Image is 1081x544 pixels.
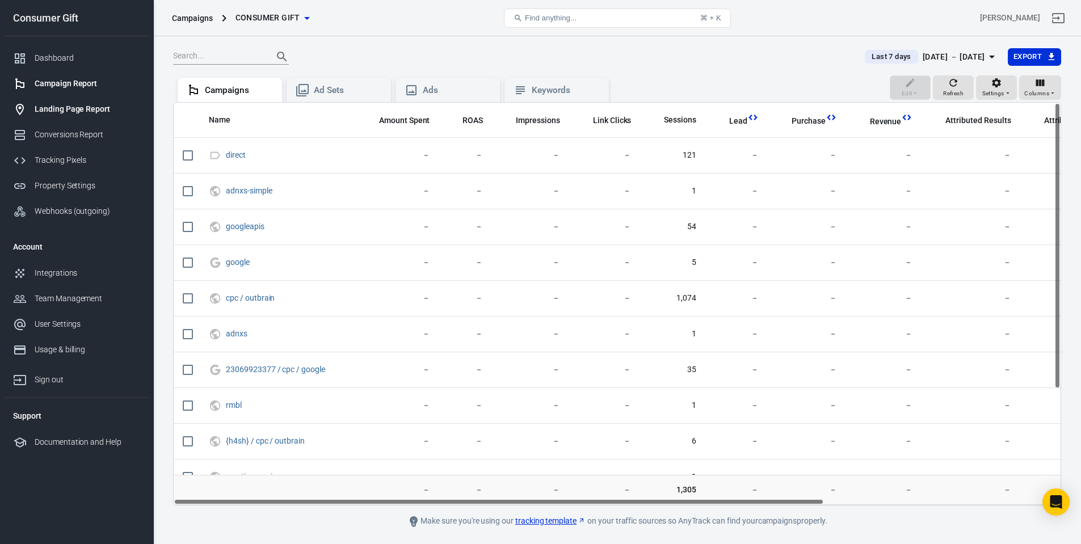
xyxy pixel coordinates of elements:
[364,221,430,233] span: －
[714,436,759,447] span: －
[226,186,272,195] a: adnxs-simple
[4,173,149,199] a: Property Settings
[931,221,1011,233] span: －
[209,470,221,484] svg: UTM & Web Traffic
[931,364,1011,376] span: －
[578,293,632,304] span: －
[501,364,560,376] span: －
[35,293,140,305] div: Team Management
[855,115,902,128] span: Total revenue calculated by AnyTrack.
[515,515,586,527] a: tracking template
[364,364,430,376] span: －
[4,96,149,122] a: Landing Page Report
[314,85,382,96] div: Ad Sets
[504,9,731,28] button: Find anything...⌘ + K
[501,484,560,495] span: －
[976,75,1017,100] button: Settings
[35,52,140,64] div: Dashboard
[923,50,985,64] div: [DATE] － [DATE]
[714,150,759,161] span: －
[777,221,837,233] span: －
[1024,88,1049,99] span: Columns
[931,150,1011,161] span: －
[172,12,213,24] div: Campaigns
[4,260,149,286] a: Integrations
[4,147,149,173] a: Tracking Pixels
[226,401,243,409] span: rmbl
[209,220,221,234] svg: UTM & Web Traffic
[226,222,266,230] span: googleapis
[980,12,1040,24] div: Account id: juSFbWAb
[931,257,1011,268] span: －
[364,113,430,127] span: The estimated total amount of money you've spent on your campaign, ad set or ad during its schedule.
[578,471,632,483] span: －
[226,473,296,480] span: creative-preview-an
[777,328,837,340] span: －
[35,267,140,279] div: Integrations
[931,400,1011,411] span: －
[931,185,1011,197] span: －
[231,7,314,28] button: Consumer Gift
[649,436,696,447] span: 6
[4,71,149,96] a: Campaign Report
[870,115,902,128] span: Total revenue calculated by AnyTrack.
[209,399,221,412] svg: UTM & Web Traffic
[578,328,632,340] span: －
[945,115,1011,126] span: Attributed Results
[226,187,274,195] span: adnxs-simple
[855,293,913,304] span: －
[35,129,140,141] div: Conversions Report
[448,293,483,304] span: －
[362,515,873,528] div: Make sure you're using our on your traffic sources so AnyTrack can find your campaigns properly.
[448,364,483,376] span: －
[4,233,149,260] li: Account
[664,115,696,126] span: Sessions
[855,221,913,233] span: －
[714,221,759,233] span: －
[448,185,483,197] span: －
[777,116,826,127] span: Purchase
[931,328,1011,340] span: －
[35,78,140,90] div: Campaign Report
[226,150,246,159] a: direct
[501,400,560,411] span: －
[4,402,149,429] li: Support
[649,221,696,233] span: 54
[855,400,913,411] span: －
[714,484,759,495] span: －
[578,221,632,233] span: －
[649,185,696,197] span: 1
[173,49,264,64] input: Search...
[448,436,483,447] span: －
[747,112,759,123] svg: This column is calculated from AnyTrack real-time data
[649,484,696,495] span: 1,305
[777,364,837,376] span: －
[931,471,1011,483] span: －
[226,294,276,302] span: cpc / outbrain
[226,365,325,374] a: 23069923377 / cpc / google
[516,115,560,126] span: Impressions
[35,103,140,115] div: Landing Page Report
[593,113,632,127] span: The number of clicks on links within the ad that led to advertiser-specified destinations
[714,471,759,483] span: －
[649,471,696,483] span: 1
[448,221,483,233] span: －
[931,293,1011,304] span: －
[209,327,221,341] svg: UTM & Web Traffic
[501,113,560,127] span: The number of times your ads were on screen.
[578,257,632,268] span: －
[931,436,1011,447] span: －
[714,364,759,376] span: －
[205,85,273,96] div: Campaigns
[226,330,249,338] span: adnxs
[35,154,140,166] div: Tracking Pixels
[364,400,430,411] span: －
[226,400,242,410] a: rmbl
[209,363,221,377] svg: Google
[649,257,696,268] span: 5
[826,112,837,123] svg: This column is calculated from AnyTrack real-time data
[931,113,1011,127] span: The total conversions attributed according to your ad network (Facebook, Google, etc.)
[777,471,837,483] span: －
[174,103,1061,505] div: scrollable content
[714,185,759,197] span: －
